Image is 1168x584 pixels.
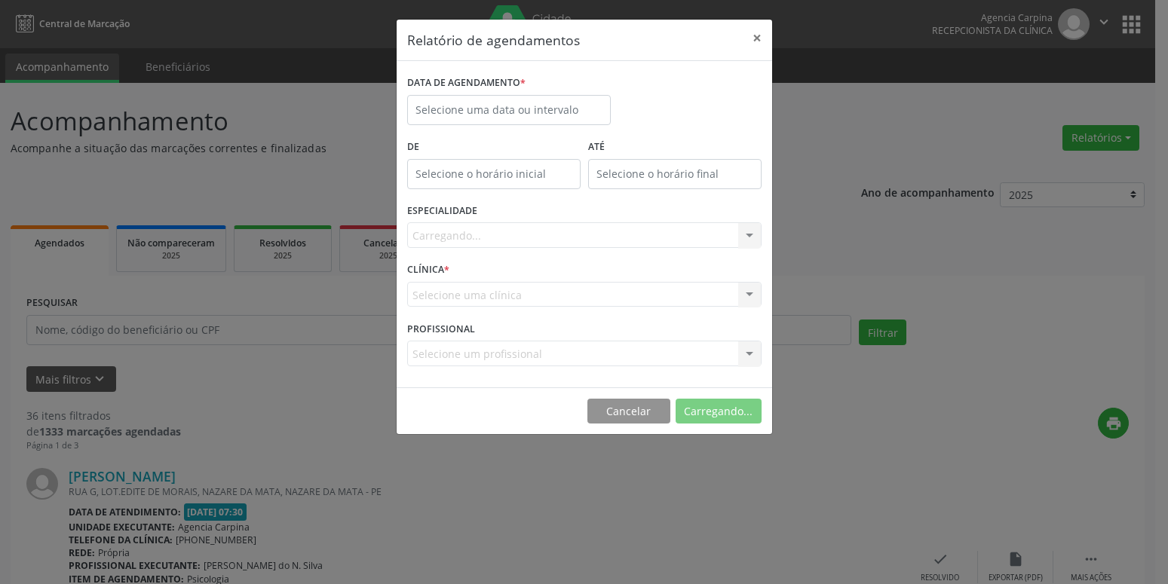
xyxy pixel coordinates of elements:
[407,258,449,282] label: CLÍNICA
[407,159,581,189] input: Selecione o horário inicial
[676,399,762,424] button: Carregando...
[742,20,772,57] button: Close
[407,317,475,341] label: PROFISSIONAL
[407,72,526,95] label: DATA DE AGENDAMENTO
[407,200,477,223] label: ESPECIALIDADE
[407,95,611,125] input: Selecione uma data ou intervalo
[587,399,670,424] button: Cancelar
[588,159,762,189] input: Selecione o horário final
[407,136,581,159] label: De
[588,136,762,159] label: ATÉ
[407,30,580,50] h5: Relatório de agendamentos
